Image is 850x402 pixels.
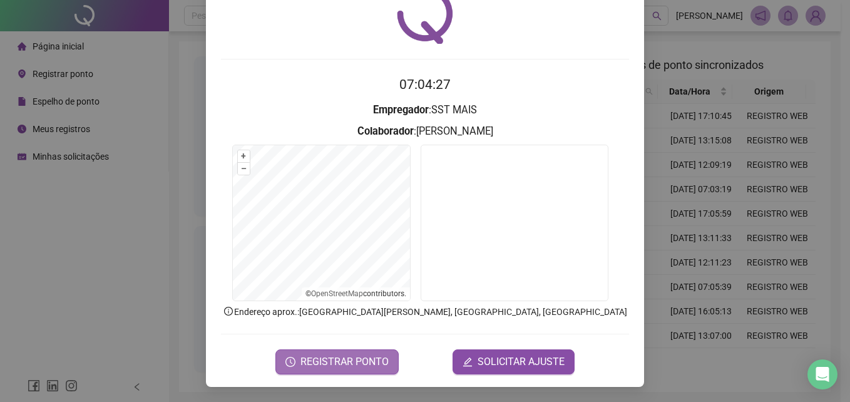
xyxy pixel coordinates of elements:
[275,349,399,374] button: REGISTRAR PONTO
[221,102,629,118] h3: : SST MAIS
[238,163,250,175] button: –
[285,357,295,367] span: clock-circle
[238,150,250,162] button: +
[478,354,565,369] span: SOLICITAR AJUSTE
[373,104,429,116] strong: Empregador
[221,123,629,140] h3: : [PERSON_NAME]
[223,306,234,317] span: info-circle
[300,354,389,369] span: REGISTRAR PONTO
[221,305,629,319] p: Endereço aprox. : [GEOGRAPHIC_DATA][PERSON_NAME], [GEOGRAPHIC_DATA], [GEOGRAPHIC_DATA]
[807,359,837,389] div: Open Intercom Messenger
[453,349,575,374] button: editSOLICITAR AJUSTE
[463,357,473,367] span: edit
[357,125,414,137] strong: Colaborador
[311,289,363,298] a: OpenStreetMap
[399,77,451,92] time: 07:04:27
[305,289,406,298] li: © contributors.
